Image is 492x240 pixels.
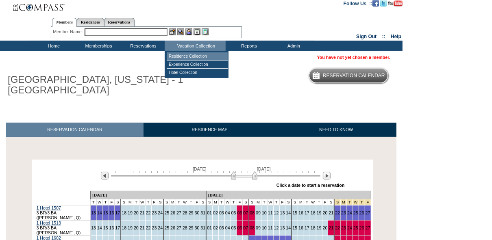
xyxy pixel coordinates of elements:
a: 28 [183,210,187,215]
a: 02 [213,225,218,230]
span: [DATE] [193,166,207,171]
a: 26 [170,225,175,230]
td: S [157,199,163,205]
div: Member Name: [53,28,84,35]
a: 15 [103,225,108,230]
td: T [304,199,310,205]
td: T [219,199,225,205]
a: 18 [122,225,126,230]
td: T [133,199,139,205]
a: 21 [140,225,145,230]
a: 11 [268,225,273,230]
a: 16 [298,210,303,215]
a: Members [52,18,77,27]
td: Thanksgiving 2026 [353,199,359,205]
td: T [231,199,237,205]
a: 03 [219,225,224,230]
td: S [285,199,292,205]
img: b_calculator.gif [202,28,209,35]
a: 15 [292,225,297,230]
a: NEED TO KNOW [276,123,396,137]
td: W [96,199,102,205]
td: S [115,199,121,205]
td: [DATE] [90,191,206,199]
a: 22 [335,210,340,215]
td: Reservations [120,41,165,51]
a: 09 [256,225,261,230]
a: 16 [109,210,114,215]
img: Reservations [194,28,200,35]
td: M [255,199,261,205]
td: S [121,199,127,205]
td: Reports [226,41,270,51]
a: 28 [183,225,187,230]
td: T [90,199,96,205]
img: b_edit.gif [169,28,176,35]
a: 23 [341,210,346,215]
a: 29 [189,210,194,215]
a: 19 [317,210,322,215]
td: Thanksgiving 2026 [347,199,353,205]
a: 19 [128,225,133,230]
a: 20 [323,210,328,215]
a: 19 [317,225,322,230]
td: M [170,199,176,205]
a: 24 [347,210,352,215]
a: 31 [200,210,205,215]
img: Next [323,172,331,179]
td: S [328,199,334,205]
a: 10 [262,210,267,215]
td: S [249,199,255,205]
td: Vacation Collection [165,41,226,51]
td: S [243,199,249,205]
a: 13 [91,210,96,215]
td: F [151,199,157,205]
a: 13 [280,225,285,230]
td: T [273,199,279,205]
td: T [188,199,194,205]
img: Previous [101,172,109,179]
td: T [261,199,268,205]
td: Thanksgiving 2026 [365,199,371,205]
a: Sign Out [356,34,377,39]
a: 01 [207,225,212,230]
td: W [267,199,273,205]
a: 27 [176,210,181,215]
a: 30 [195,210,200,215]
td: W [139,199,145,205]
td: Memberships [75,41,120,51]
a: 09 [256,210,261,215]
a: 17 [115,225,120,230]
td: S [163,199,170,205]
td: Hotel Collection [167,69,228,76]
a: 12 [274,210,279,215]
td: M [213,199,219,205]
td: T [316,199,322,205]
a: 07 [243,210,248,215]
a: 25 [353,210,358,215]
td: F [194,199,200,205]
a: Reservations [104,18,135,26]
a: 13 [91,225,96,230]
h5: Reservation Calendar [323,73,385,78]
a: 15 [292,210,297,215]
td: M [298,199,304,205]
a: 10 [262,225,267,230]
a: 23 [152,225,157,230]
a: 02 [213,210,218,215]
a: 24 [158,210,163,215]
a: 27 [366,225,370,230]
a: 18 [122,210,126,215]
a: 31 [200,225,205,230]
td: Thanksgiving 2026 [359,199,365,205]
a: 26 [170,210,175,215]
a: 06 [237,225,242,230]
td: T [145,199,151,205]
a: 15 [103,210,108,215]
a: 23 [341,225,346,230]
a: 22 [146,210,151,215]
a: 20 [134,210,139,215]
a: 27 [366,210,370,215]
td: F [322,199,328,205]
a: 21 [140,210,145,215]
